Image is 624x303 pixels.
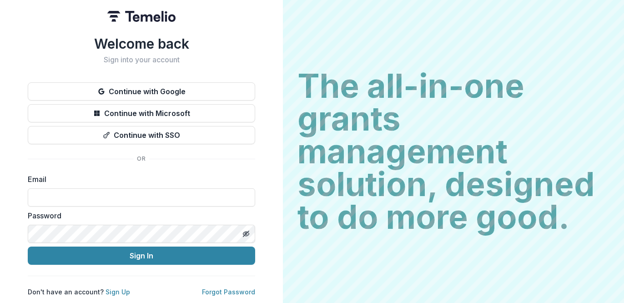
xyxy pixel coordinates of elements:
button: Toggle password visibility [239,227,253,241]
h2: Sign into your account [28,56,255,64]
label: Email [28,174,250,185]
button: Continue with Microsoft [28,104,255,122]
h1: Welcome back [28,35,255,52]
button: Continue with SSO [28,126,255,144]
p: Don't have an account? [28,287,130,297]
button: Continue with Google [28,82,255,101]
a: Sign Up [106,288,130,296]
a: Forgot Password [202,288,255,296]
label: Password [28,210,250,221]
button: Sign In [28,247,255,265]
img: Temelio [107,11,176,22]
